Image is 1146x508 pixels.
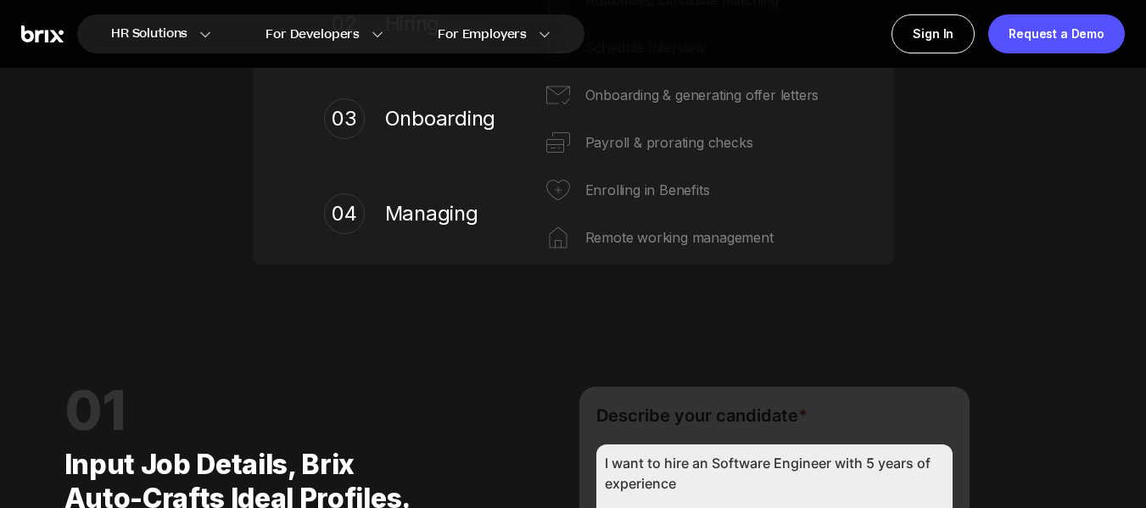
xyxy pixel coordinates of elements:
span: For Employers [438,25,527,43]
div: Onboarding & generating offer letters [585,81,823,109]
span: HR Solutions [111,20,187,47]
div: 04 [324,193,365,234]
a: Sign In [892,14,975,53]
div: 01 [64,387,426,434]
div: 03 [324,98,365,139]
a: Request a Demo [988,14,1125,53]
img: Brix Logo [21,25,64,43]
div: Enrolling in Benefits [585,176,823,204]
span: Onboarding [385,105,504,132]
div: Remote working management [585,224,823,251]
div: Payroll & prorating checks [585,129,823,156]
span: For Developers [266,25,360,43]
span: Managing [385,200,504,227]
